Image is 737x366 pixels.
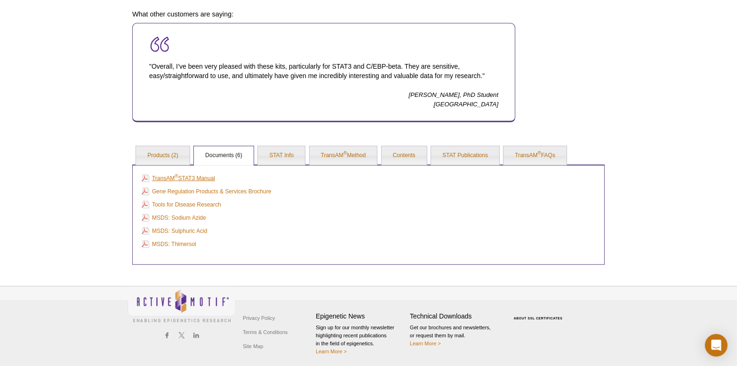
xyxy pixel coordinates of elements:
[344,151,347,156] sup: ®
[194,146,254,165] a: Documents (6)
[382,146,427,165] a: Contents
[149,53,498,90] p: "Overall, I’ve been very pleased with these kits, particularly for STAT3 and C/EBP-beta. They are...
[142,199,221,210] a: Tools for Disease Research
[240,311,277,325] a: Privacy Policy
[316,312,405,320] h4: Epigenetic News
[240,339,265,353] a: Site Map
[175,174,178,179] sup: ®
[258,146,305,165] a: STAT Info
[310,146,377,165] a: TransAM®Method
[410,341,441,346] a: Learn More >
[128,286,236,325] img: Active Motif,
[316,349,347,354] a: Learn More >
[431,146,499,165] a: STAT Publications
[316,324,405,356] p: Sign up for our monthly newsletter highlighting recent publications in the field of epigenetics.
[142,239,196,249] a: MSDS: Thimersol
[132,10,515,18] h4: What other customers are saying:
[410,312,499,320] h4: Technical Downloads
[504,303,575,324] table: Click to Verify - This site chose Symantec SSL for secure e-commerce and confidential communicati...
[142,213,206,223] a: MSDS: Sodium Azide
[537,151,541,156] sup: ®
[142,186,271,197] a: Gene Regulation Products & Services Brochure
[142,173,215,183] a: TransAM®STAT3 Manual
[504,146,567,165] a: TransAM®FAQs
[149,90,498,109] p: [PERSON_NAME], PhD Student [GEOGRAPHIC_DATA]
[514,317,563,320] a: ABOUT SSL CERTIFICATES
[410,324,499,348] p: Get our brochures and newsletters, or request them by mail.
[142,226,207,236] a: MSDS: Sulphuric Acid
[240,325,290,339] a: Terms & Conditions
[705,334,728,357] div: Open Intercom Messenger
[136,146,189,165] a: Products (2)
